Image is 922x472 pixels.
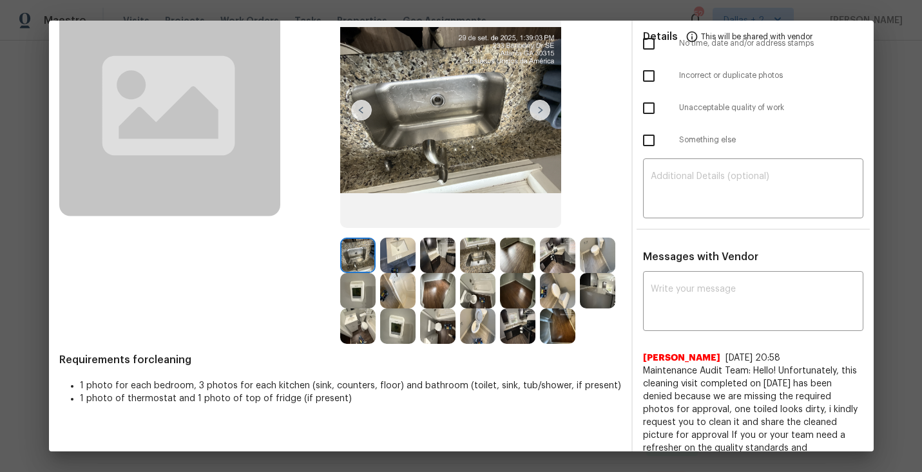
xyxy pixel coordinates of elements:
span: [PERSON_NAME] [643,352,720,364]
div: Something else [633,124,874,156]
span: Requirements for cleaning [59,354,621,366]
span: Something else [679,135,863,146]
li: 1 photo for each bedroom, 3 photos for each kitchen (sink, counters, floor) and bathroom (toilet,... [80,379,621,392]
img: left-chevron-button-url [351,100,372,120]
img: right-chevron-button-url [530,100,550,120]
div: Incorrect or duplicate photos [633,60,874,92]
span: Messages with Vendor [643,252,758,262]
span: Unacceptable quality of work [679,102,863,113]
span: [DATE] 20:58 [725,354,780,363]
span: This will be shared with vendor [701,21,812,52]
span: Incorrect or duplicate photos [679,70,863,81]
div: Unacceptable quality of work [633,92,874,124]
li: 1 photo of thermostat and 1 photo of top of fridge (if present) [80,392,621,405]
